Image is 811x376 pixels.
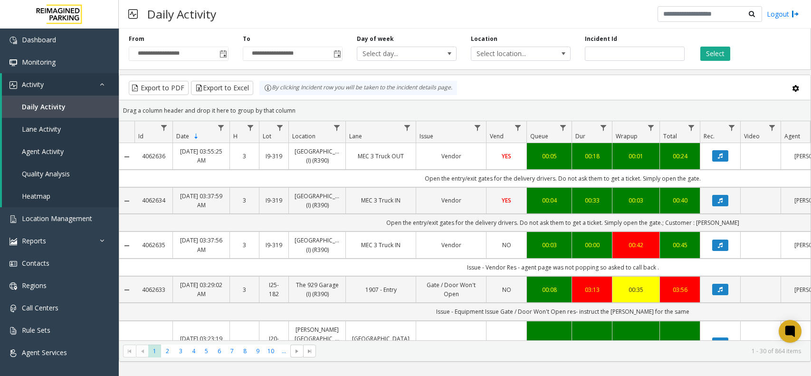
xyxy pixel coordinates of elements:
[129,35,144,43] label: From
[492,152,521,161] a: YES
[22,80,44,89] span: Activity
[618,196,654,205] a: 00:03
[22,236,46,245] span: Reports
[10,81,17,89] img: 'icon'
[666,285,694,294] div: 03:56
[22,125,61,134] span: Lane Activity
[10,305,17,312] img: 'icon'
[119,242,134,250] a: Collapse Details
[295,236,340,254] a: [GEOGRAPHIC_DATA] (I) (R390)
[22,214,92,223] span: Location Management
[295,147,340,165] a: [GEOGRAPHIC_DATA] (I) (R390)
[236,196,253,205] a: 3
[22,348,67,357] span: Agent Services
[179,334,224,352] a: [DATE] 03:23:19 AM
[10,282,17,290] img: 'icon'
[176,132,189,140] span: Date
[10,238,17,245] img: 'icon'
[533,196,566,205] div: 00:04
[578,338,606,347] a: 00:49
[502,339,511,347] span: YES
[618,338,654,347] a: 00:00
[575,132,585,140] span: Dur
[2,118,119,140] a: Lane Activity
[295,325,340,362] a: [PERSON_NAME][GEOGRAPHIC_DATA] ([GEOGRAPHIC_DATA]) (I) (R390)
[236,285,253,294] a: 3
[265,345,277,357] span: Page 10
[265,196,283,205] a: I9-319
[2,185,119,207] a: Heatmap
[331,121,343,134] a: Location Filter Menu
[129,81,189,95] button: Export to PDF
[22,303,58,312] span: Call Centers
[236,152,253,161] a: 3
[10,215,17,223] img: 'icon'
[192,133,200,140] span: Sortable
[265,152,283,161] a: I9-319
[533,285,566,294] div: 00:08
[725,121,738,134] a: Rec. Filter Menu
[422,196,480,205] a: Vendor
[533,338,566,347] div: 00:05
[22,326,50,335] span: Rule Sets
[295,280,340,299] a: The 929 Garage (I) (R390)
[218,47,228,60] span: Toggle popup
[140,196,167,205] a: 4062634
[22,169,70,178] span: Quality Analysis
[2,163,119,185] a: Quality Analysis
[533,241,566,250] a: 00:03
[200,345,213,357] span: Page 5
[292,132,315,140] span: Location
[303,345,316,358] span: Go to the last page
[10,37,17,44] img: 'icon'
[704,132,715,140] span: Rec.
[119,153,134,161] a: Collapse Details
[666,152,694,161] div: 00:24
[148,345,161,357] span: Page 1
[158,121,171,134] a: Id Filter Menu
[578,241,606,250] div: 00:00
[352,334,410,352] a: [GEOGRAPHIC_DATA] ([GEOGRAPHIC_DATA])
[352,152,410,161] a: MEC 3 Truck OUT
[512,121,525,134] a: Vend Filter Menu
[10,327,17,335] img: 'icon'
[10,59,17,67] img: 'icon'
[119,102,811,119] div: Drag a column header and drop it here to group by that column
[161,345,174,357] span: Page 2
[533,152,566,161] a: 00:05
[22,281,47,290] span: Regions
[226,345,239,357] span: Page 7
[666,241,694,250] a: 00:45
[422,280,480,299] a: Gate / Door Won't Open
[119,286,134,294] a: Collapse Details
[744,132,760,140] span: Video
[264,84,272,92] img: infoIcon.svg
[666,338,694,347] a: 00:54
[420,132,433,140] span: Issue
[357,35,394,43] label: Day of week
[265,241,283,250] a: I9-319
[293,347,301,355] span: Go to the next page
[22,35,56,44] span: Dashboard
[618,285,654,294] a: 00:35
[140,285,167,294] a: 4062633
[10,349,17,357] img: 'icon'
[352,241,410,250] a: MEC 3 Truck IN
[10,260,17,268] img: 'icon'
[352,285,410,294] a: 1907 - Entry
[685,121,698,134] a: Total Filter Menu
[332,47,342,60] span: Toggle popup
[578,196,606,205] a: 00:33
[119,121,811,340] div: Data table
[174,345,187,357] span: Page 3
[306,347,314,355] span: Go to the last page
[645,121,658,134] a: Wrapup Filter Menu
[471,35,497,43] label: Location
[492,241,521,250] a: NO
[471,121,484,134] a: Issue Filter Menu
[236,241,253,250] a: 3
[128,2,138,26] img: pageIcon
[490,132,504,140] span: Vend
